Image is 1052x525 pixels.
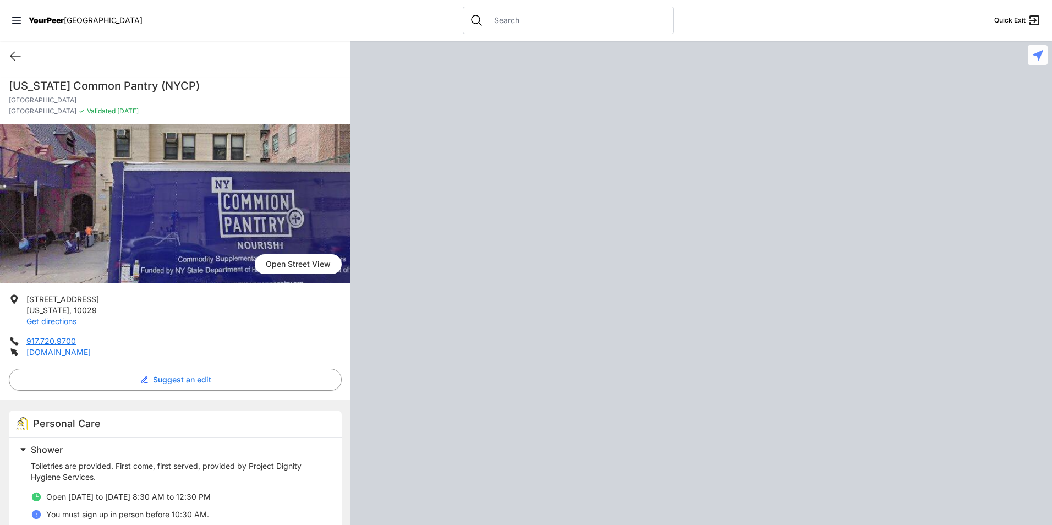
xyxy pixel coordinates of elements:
span: [GEOGRAPHIC_DATA] [9,107,76,116]
span: [US_STATE] [26,305,69,315]
a: Quick Exit [994,14,1041,27]
span: 10029 [74,305,97,315]
span: Suggest an edit [153,374,211,385]
span: Quick Exit [994,16,1026,25]
span: YourPeer [29,15,64,25]
span: [GEOGRAPHIC_DATA] [64,15,143,25]
span: [DATE] [116,107,139,115]
a: YourPeer[GEOGRAPHIC_DATA] [29,17,143,24]
span: Open [DATE] to [DATE] 8:30 AM to 12:30 PM [46,492,211,501]
a: Get directions [26,316,76,326]
span: Personal Care [33,418,101,429]
span: , [69,305,72,315]
span: Validated [87,107,116,115]
a: [DOMAIN_NAME] [26,347,91,357]
button: Suggest an edit [9,369,342,391]
a: Open Street View [255,254,342,274]
span: [STREET_ADDRESS] [26,294,99,304]
p: Toiletries are provided. First come, first served, provided by Project Dignity Hygiene Services. [31,461,328,483]
h1: [US_STATE] Common Pantry (NYCP) [9,78,342,94]
span: Shower [31,444,63,455]
p: You must sign up in person before 10:30 AM. [46,509,209,520]
a: 917.720.9700 [26,336,76,346]
p: [GEOGRAPHIC_DATA] [9,96,342,105]
span: ✓ [79,107,85,116]
input: Search [487,15,667,26]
